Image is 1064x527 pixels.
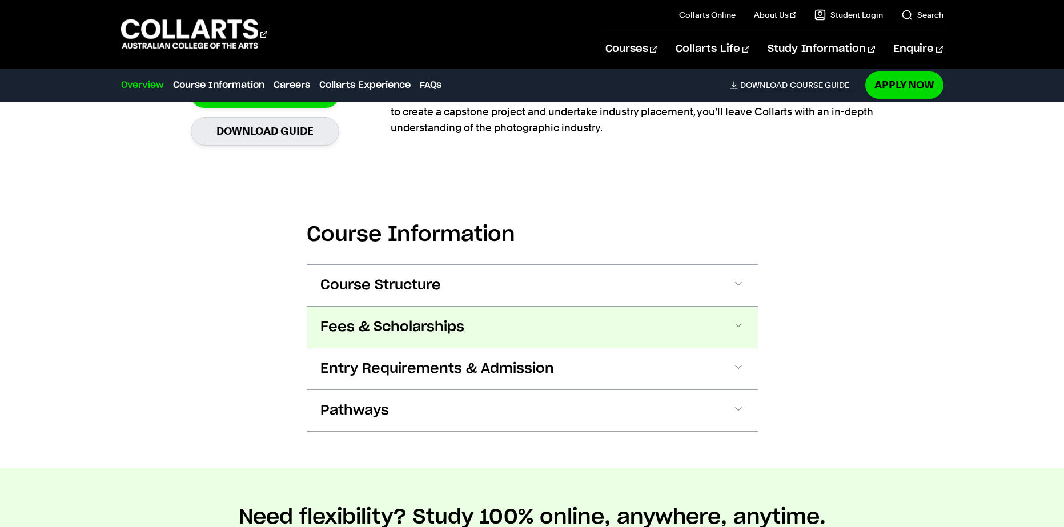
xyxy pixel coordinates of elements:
a: Overview [121,78,164,92]
span: Pathways [320,401,389,420]
a: Collarts Life [676,30,749,68]
a: Download Guide [191,117,339,145]
a: DownloadCourse Guide [730,80,858,90]
a: Enquire [893,30,943,68]
button: Entry Requirements & Admission [307,348,758,389]
a: Study Information [768,30,875,68]
a: Student Login [814,9,883,21]
button: Course Structure [307,265,758,306]
button: Fees & Scholarships [307,307,758,348]
a: Courses [605,30,657,68]
span: Course Structure [320,276,441,295]
a: Apply Now [865,71,943,98]
a: Course Information [173,78,264,92]
span: Entry Requirements & Admission [320,360,554,378]
h2: Course Information [307,222,758,247]
div: Go to homepage [121,18,267,50]
a: Search [901,9,943,21]
a: Collarts Experience [319,78,411,92]
span: Fees & Scholarships [320,318,464,336]
a: Collarts Online [679,9,736,21]
a: About Us [754,9,796,21]
span: Download [740,80,788,90]
a: Careers [274,78,310,92]
p: This course gives you a variety of real-life industry experiences. With the opportunity to create... [391,72,873,136]
a: FAQs [420,78,441,92]
button: Pathways [307,390,758,431]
